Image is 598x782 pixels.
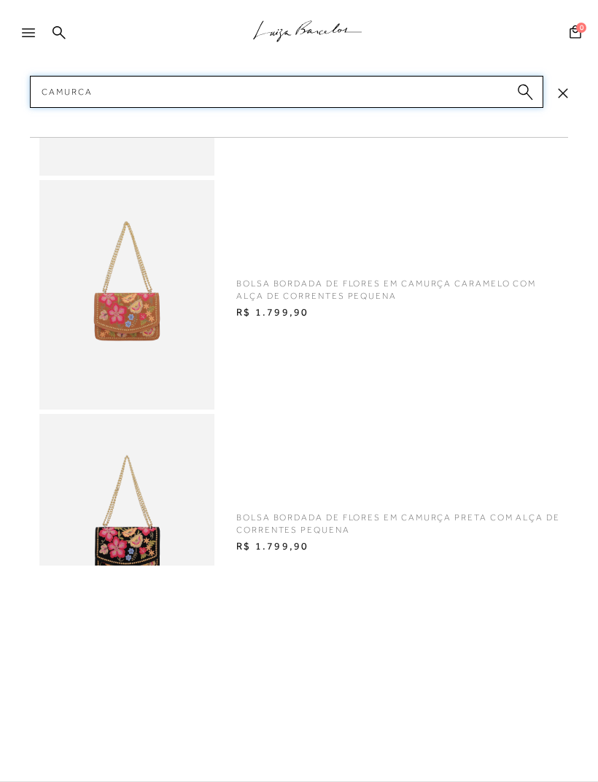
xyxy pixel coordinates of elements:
[30,76,543,108] input: Buscar.
[576,23,586,33] span: 0
[32,180,570,410] a: BOLSA BORDADA DE FLORES EM CAMURÇA CARAMELO COM ALÇA DE CORRENTES PEQUENA BOLSA BORDADA DE FLORES...
[225,501,563,536] span: BOLSA BORDADA DE FLORES EM CAMURÇA PRETA COM ALÇA DE CORRENTES PEQUENA
[225,536,563,558] span: R$ 1.799,90
[39,180,214,410] img: BOLSA BORDADA DE FLORES EM CAMURÇA CARAMELO COM ALÇA DE CORRENTES PEQUENA
[39,414,214,644] img: BOLSA BORDADA DE FLORES EM CAMURÇA PRETA COM ALÇA DE CORRENTES PEQUENA
[32,414,570,644] a: BOLSA BORDADA DE FLORES EM CAMURÇA PRETA COM ALÇA DE CORRENTES PEQUENA BOLSA BORDADA DE FLORES EM...
[225,267,563,302] span: BOLSA BORDADA DE FLORES EM CAMURÇA CARAMELO COM ALÇA DE CORRENTES PEQUENA
[225,302,563,324] span: R$ 1.799,90
[565,24,586,44] button: 0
